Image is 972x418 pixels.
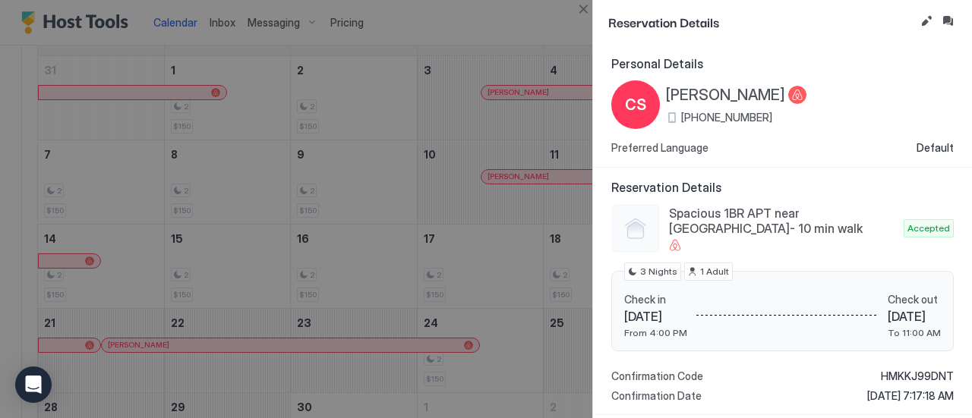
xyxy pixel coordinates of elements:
[611,56,954,71] span: Personal Details
[669,206,898,236] span: Spacious 1BR APT near [GEOGRAPHIC_DATA]- 10 min walk
[917,141,954,155] span: Default
[611,141,708,155] span: Preferred Language
[611,180,954,195] span: Reservation Details
[624,309,687,324] span: [DATE]
[907,222,950,235] span: Accepted
[611,389,702,403] span: Confirmation Date
[867,389,954,403] span: [DATE] 7:17:18 AM
[881,369,954,383] span: HMKKJ99DNT
[666,86,785,105] span: [PERSON_NAME]
[700,265,729,278] span: 1 Adult
[611,369,703,383] span: Confirmation Code
[888,327,941,338] span: To 11:00 AM
[640,265,677,278] span: 3 Nights
[624,327,687,338] span: From 4:00 PM
[15,366,52,403] div: Open Intercom Messenger
[888,293,941,306] span: Check out
[608,12,914,31] span: Reservation Details
[917,12,936,30] button: Edit reservation
[681,111,772,124] span: [PHONE_NUMBER]
[624,293,687,306] span: Check in
[888,309,941,324] span: [DATE]
[939,12,957,30] button: Inbox
[625,93,646,116] span: CS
